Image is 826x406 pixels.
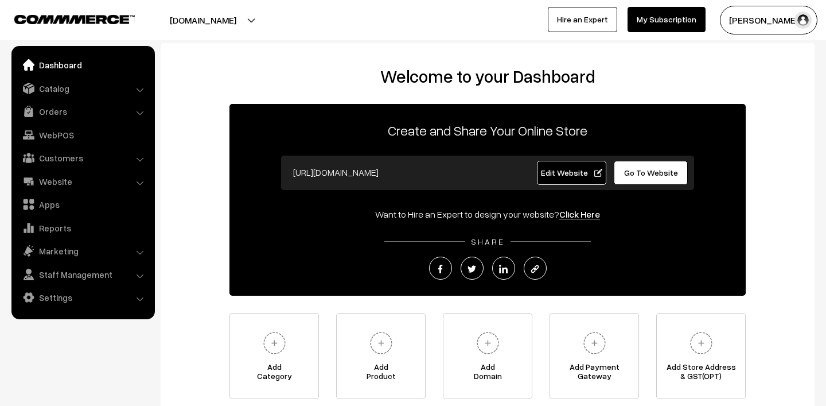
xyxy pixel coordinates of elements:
a: Orders [14,101,151,122]
a: Dashboard [14,55,151,75]
a: AddProduct [336,313,426,399]
a: Catalog [14,78,151,99]
span: SHARE [465,237,511,246]
a: WebPOS [14,125,151,145]
a: Add PaymentGateway [550,313,639,399]
h2: Welcome to your Dashboard [172,66,803,87]
span: Add Domain [443,362,532,385]
span: Add Payment Gateway [550,362,638,385]
a: My Subscription [628,7,706,32]
a: Staff Management [14,264,151,285]
img: plus.svg [579,327,610,359]
button: [PERSON_NAME] [720,6,817,34]
img: plus.svg [685,327,717,359]
span: Add Product [337,362,425,385]
span: Edit Website [541,168,602,177]
a: Marketing [14,241,151,261]
p: Create and Share Your Online Store [229,120,746,141]
div: Want to Hire an Expert to design your website? [229,207,746,221]
a: Edit Website [537,161,607,185]
span: Add Category [230,362,318,385]
a: AddCategory [229,313,319,399]
a: COMMMERCE [14,11,115,25]
a: Settings [14,287,151,308]
a: Click Here [559,208,600,220]
a: Go To Website [614,161,688,185]
a: Reports [14,218,151,238]
img: plus.svg [365,327,397,359]
img: plus.svg [472,327,504,359]
img: COMMMERCE [14,15,135,24]
a: Apps [14,194,151,215]
a: AddDomain [443,313,532,399]
a: Add Store Address& GST(OPT) [656,313,746,399]
span: Go To Website [624,168,678,177]
img: user [794,11,812,29]
a: Customers [14,148,151,168]
button: [DOMAIN_NAME] [130,6,276,34]
a: Hire an Expert [548,7,617,32]
a: Website [14,171,151,192]
span: Add Store Address & GST(OPT) [657,362,745,385]
img: plus.svg [259,327,290,359]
